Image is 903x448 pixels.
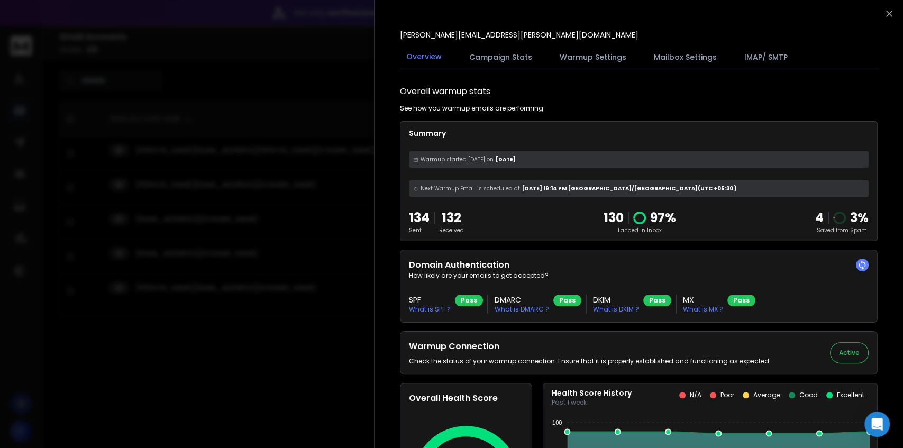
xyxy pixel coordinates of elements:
div: Open Intercom Messenger [864,412,890,437]
p: [PERSON_NAME][EMAIL_ADDRESS][PERSON_NAME][DOMAIN_NAME] [400,30,639,40]
p: Check the status of your warmup connection. Ensure that it is properly established and functionin... [409,357,771,365]
strong: 4 [815,209,824,226]
button: Active [830,342,869,363]
div: Pass [643,295,671,306]
p: Sent [409,226,430,234]
span: Warmup started [DATE] on [421,156,494,163]
p: Health Score History [552,388,632,398]
p: 132 [439,209,464,226]
div: [DATE] 19:14 PM [GEOGRAPHIC_DATA]/[GEOGRAPHIC_DATA] (UTC +05:30 ) [409,180,869,197]
div: Pass [553,295,581,306]
p: Average [753,391,780,399]
p: How likely are your emails to get accepted? [409,271,869,280]
p: Past 1 week [552,398,632,407]
button: IMAP/ SMTP [738,45,794,69]
tspan: 100 [552,419,562,426]
p: Landed in Inbox [604,226,676,234]
h3: SPF [409,295,451,305]
button: Mailbox Settings [647,45,723,69]
p: Summary [409,128,869,139]
p: Saved from Spam [815,226,869,234]
p: What is SPF ? [409,305,451,314]
p: Excellent [837,391,864,399]
h2: Warmup Connection [409,340,771,353]
p: N/A [690,391,701,399]
div: Pass [455,295,483,306]
p: 134 [409,209,430,226]
p: Received [439,226,464,234]
div: [DATE] [409,151,869,168]
p: Poor [720,391,734,399]
p: What is DMARC ? [495,305,549,314]
h3: MX [683,295,723,305]
h1: Overall warmup stats [400,85,490,98]
p: What is DKIM ? [593,305,639,314]
h3: DKIM [593,295,639,305]
p: See how you warmup emails are performing [400,104,543,113]
button: Overview [400,45,448,69]
h2: Overall Health Score [409,392,523,405]
span: Next Warmup Email is scheduled at [421,185,520,193]
div: Pass [727,295,755,306]
button: Warmup Settings [553,45,633,69]
p: 130 [604,209,624,226]
h2: Domain Authentication [409,259,869,271]
p: What is MX ? [683,305,723,314]
p: 97 % [650,209,676,226]
p: Good [799,391,818,399]
button: Campaign Stats [463,45,539,69]
h3: DMARC [495,295,549,305]
p: 3 % [850,209,869,226]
